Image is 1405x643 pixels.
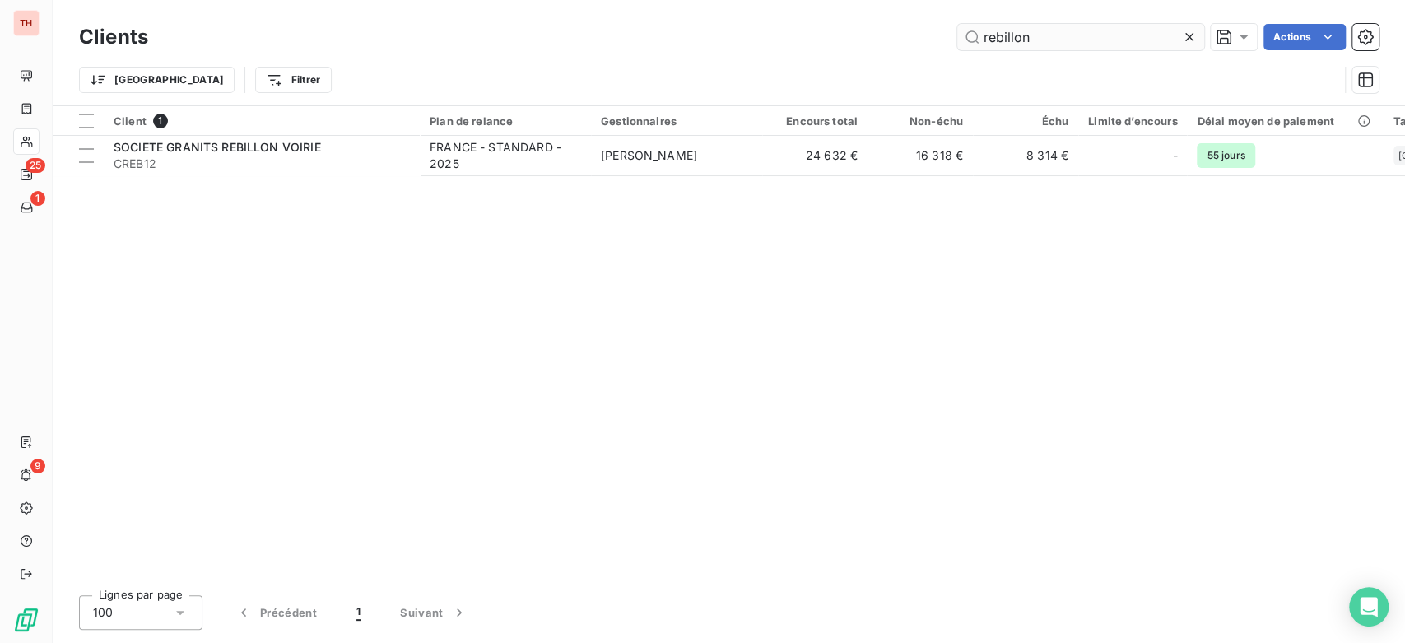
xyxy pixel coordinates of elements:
span: CREB12 [114,156,410,172]
div: TH [13,10,40,36]
td: 24 632 € [762,136,868,175]
button: 1 [337,595,380,630]
span: 1 [30,191,45,206]
div: Non-échu [877,114,963,128]
div: Gestionnaires [601,114,752,128]
span: 1 [153,114,168,128]
span: 100 [93,604,113,621]
div: FRANCE - STANDARD - 2025 [430,139,581,172]
div: Open Intercom Messenger [1349,587,1389,627]
td: 16 318 € [868,136,973,175]
td: 8 314 € [973,136,1078,175]
img: Logo LeanPay [13,607,40,633]
a: 1 [13,194,39,221]
button: Suivant [380,595,487,630]
span: [PERSON_NAME] [601,148,697,162]
span: 9 [30,459,45,473]
div: Encours total [772,114,858,128]
button: Précédent [216,595,337,630]
span: - [1172,147,1177,164]
div: Plan de relance [430,114,581,128]
button: [GEOGRAPHIC_DATA] [79,67,235,93]
span: Client [114,114,147,128]
span: 1 [356,604,361,621]
a: 25 [13,161,39,188]
button: Actions [1263,24,1346,50]
div: Limite d’encours [1088,114,1177,128]
input: Rechercher [957,24,1204,50]
button: Filtrer [255,67,331,93]
div: Délai moyen de paiement [1197,114,1373,128]
h3: Clients [79,22,148,52]
span: 55 jours [1197,143,1254,168]
span: SOCIETE GRANITS REBILLON VOIRIE [114,140,321,154]
span: 25 [26,158,45,173]
div: Échu [983,114,1068,128]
